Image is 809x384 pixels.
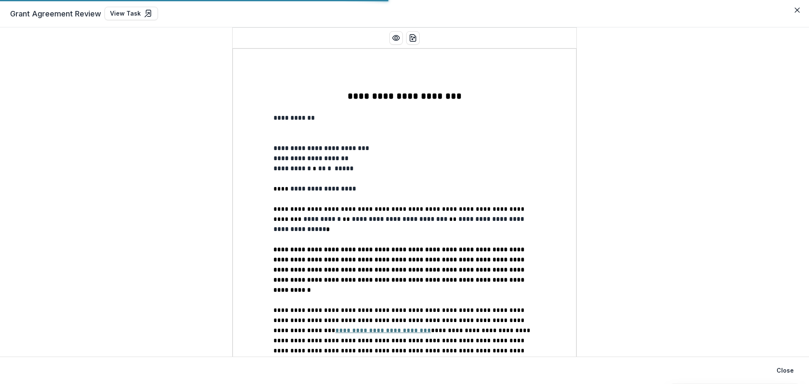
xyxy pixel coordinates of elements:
[104,7,158,20] a: View Task
[406,31,420,45] button: download-word
[389,31,403,45] button: Preview preview-doc.pdf
[10,8,101,19] span: Grant Agreement Review
[771,364,799,377] button: Close
[790,3,804,17] button: Close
